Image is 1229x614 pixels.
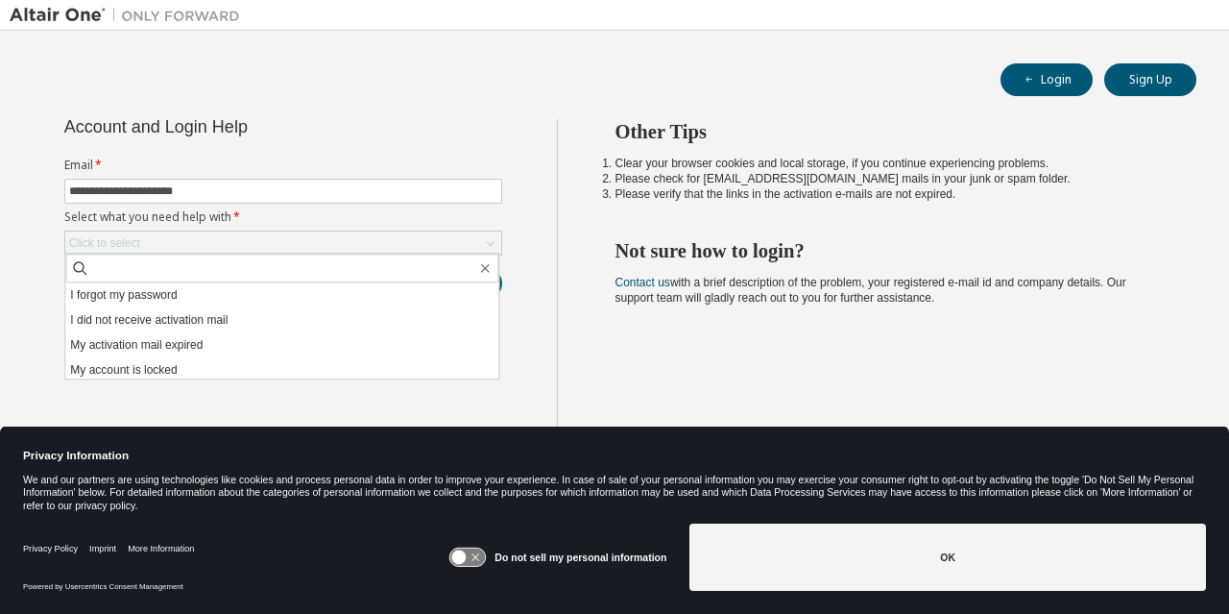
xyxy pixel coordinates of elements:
img: Altair One [10,6,250,25]
div: Account and Login Help [64,119,415,135]
label: Email [64,158,502,173]
span: with a brief description of the problem, your registered e-mail id and company details. Our suppo... [615,276,1126,305]
li: Please verify that the links in the activation e-mails are not expired. [615,186,1163,202]
li: Please check for [EMAIL_ADDRESS][DOMAIN_NAME] mails in your junk or spam folder. [615,171,1163,186]
button: Sign Up [1104,63,1196,96]
li: I forgot my password [65,282,498,307]
a: Contact us [615,276,670,289]
button: Login [1000,63,1093,96]
li: Clear your browser cookies and local storage, if you continue experiencing problems. [615,156,1163,171]
div: Click to select [69,235,140,251]
label: Select what you need help with [64,209,502,225]
h2: Other Tips [615,119,1163,144]
h2: Not sure how to login? [615,238,1163,263]
div: Click to select [65,232,501,255]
